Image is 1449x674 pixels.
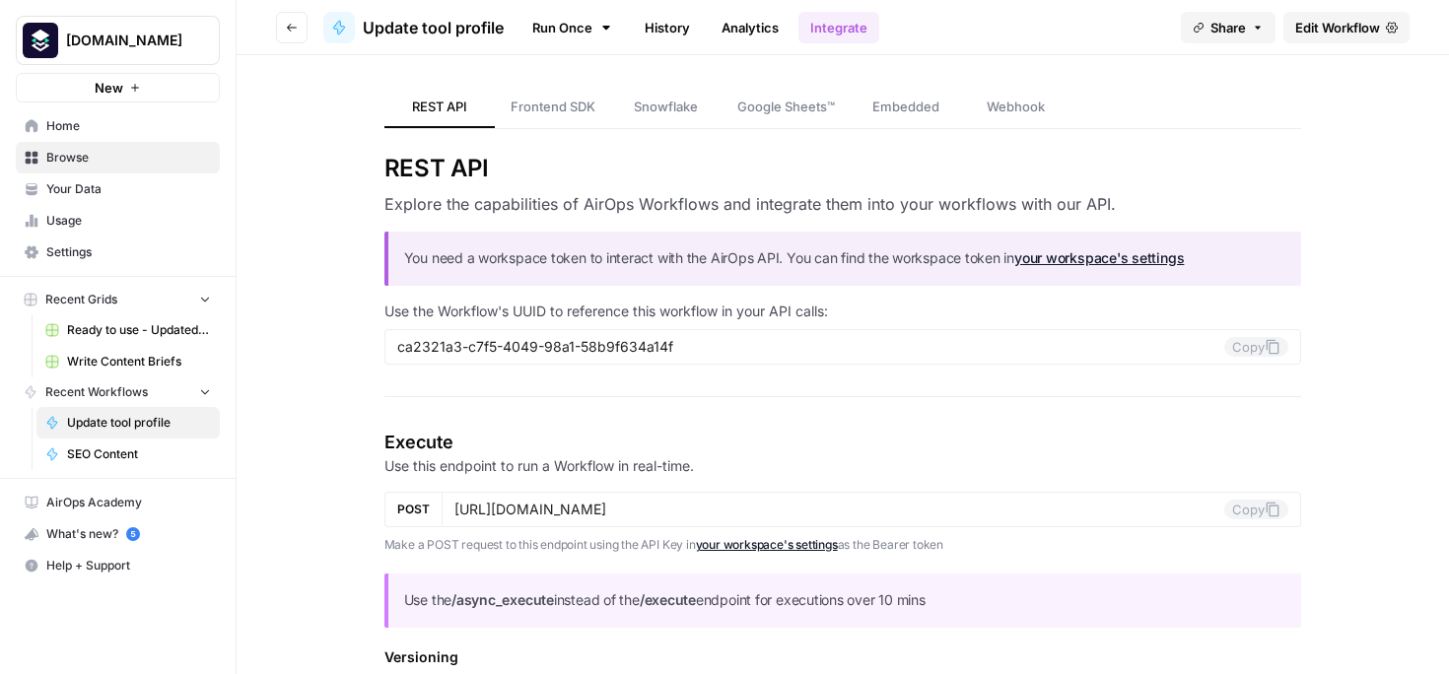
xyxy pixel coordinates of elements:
button: Recent Workflows [16,377,220,407]
button: Copy [1224,500,1288,519]
button: What's new? 5 [16,518,220,550]
a: Run Once [519,11,625,44]
a: Edit Workflow [1283,12,1410,43]
p: Use the instead of the endpoint for executions over 10 mins [404,589,1286,612]
h2: REST API [384,153,1302,184]
a: Update tool profile [36,407,220,438]
a: REST API [384,87,495,128]
span: Help + Support [46,557,211,574]
button: Recent Grids [16,285,220,314]
span: Snowflake [634,97,698,116]
button: Help + Support [16,550,220,581]
span: AirOps Academy [46,494,211,511]
strong: /execute [640,591,696,608]
a: Embedded [851,87,961,128]
span: POST [397,501,430,518]
a: 5 [126,527,140,541]
button: Copy [1224,337,1288,357]
a: Snowflake [611,87,722,128]
div: What's new? [17,519,219,549]
a: Frontend SDK [495,87,611,128]
span: Home [46,117,211,135]
a: Integrate [798,12,879,43]
a: Your Data [16,173,220,205]
a: SEO Content [36,438,220,470]
text: 5 [130,529,135,539]
h4: Execute [384,429,1302,456]
h5: Versioning [384,647,1302,667]
span: Your Data [46,180,211,198]
span: Share [1210,18,1246,37]
img: Platformengineering.org Logo [23,23,58,58]
a: Usage [16,205,220,236]
span: Google Sheets™ [737,97,835,116]
span: Write Content Briefs [67,353,211,371]
span: Recent Workflows [45,383,148,401]
a: your workspace's settings [696,537,838,552]
span: Embedded [872,97,939,116]
p: Make a POST request to this endpoint using the API Key in as the Bearer token [384,535,1302,555]
span: Update tool profile [67,414,211,432]
a: History [633,12,702,43]
h3: Explore the capabilities of AirOps Workflows and integrate them into your workflows with our API. [384,192,1302,216]
p: You need a workspace token to interact with the AirOps API. You can find the workspace token in [404,247,1286,270]
span: Browse [46,149,211,167]
button: Share [1181,12,1276,43]
a: Analytics [710,12,791,43]
span: Webhook [987,97,1045,116]
span: Update tool profile [363,16,504,39]
strong: /async_execute [451,591,554,608]
span: Recent Grids [45,291,117,308]
button: New [16,73,220,102]
a: Ready to use - Updated an existing tool profile in Webflow [36,314,220,346]
span: Edit Workflow [1295,18,1380,37]
a: Settings [16,236,220,268]
span: Settings [46,243,211,261]
span: Ready to use - Updated an existing tool profile in Webflow [67,321,211,339]
span: REST API [412,97,467,116]
span: SEO Content [67,445,211,463]
span: Frontend SDK [511,97,595,116]
span: Usage [46,212,211,230]
p: Use this endpoint to run a Workflow in real-time. [384,456,1302,476]
button: Workspace: Platformengineering.org [16,16,220,65]
a: Home [16,110,220,142]
a: Browse [16,142,220,173]
a: AirOps Academy [16,487,220,518]
span: [DOMAIN_NAME] [66,31,185,50]
span: New [95,78,123,98]
p: Use the Workflow's UUID to reference this workflow in your API calls: [384,302,1302,321]
a: Update tool profile [323,12,504,43]
a: Write Content Briefs [36,346,220,377]
a: your workspace's settings [1014,249,1184,266]
a: Webhook [961,87,1071,128]
a: Google Sheets™ [722,87,851,128]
